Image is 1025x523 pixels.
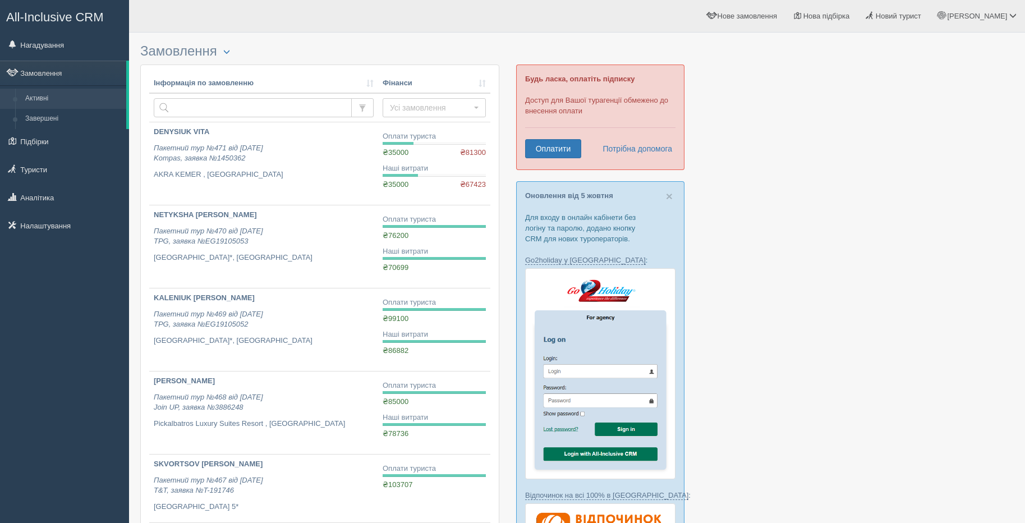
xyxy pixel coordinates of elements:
span: ₴67423 [460,180,486,190]
div: Оплати туриста [383,214,486,225]
span: ₴86882 [383,346,408,355]
a: Оплатити [525,139,581,158]
p: [GEOGRAPHIC_DATA] 5* [154,502,374,512]
b: SKVORTSOV [PERSON_NAME] [154,460,263,468]
div: Наші витрати [383,163,486,174]
div: Оплати туриста [383,464,486,474]
a: Відпочинок на всі 100% в [GEOGRAPHIC_DATA] [525,491,688,500]
span: All-Inclusive CRM [6,10,104,24]
div: Оплати туриста [383,380,486,391]
a: KALENIUK [PERSON_NAME] Пакетний тур №469 від [DATE]TPG, заявка №EG19105052 [GEOGRAPHIC_DATA]*, [G... [149,288,378,371]
span: ₴85000 [383,397,408,406]
p: AKRA KEMER , [GEOGRAPHIC_DATA] [154,169,374,180]
a: Go2holiday у [GEOGRAPHIC_DATA] [525,256,646,265]
span: ₴81300 [460,148,486,158]
div: Доступ для Вашої турагенції обмежено до внесення оплати [516,65,684,170]
img: go2holiday-login-via-crm-for-travel-agents.png [525,268,675,479]
span: × [666,190,673,203]
a: All-Inclusive CRM [1,1,128,31]
i: Пакетний тур №469 від [DATE] TPG, заявка №EG19105052 [154,310,263,329]
a: NETYKSHA [PERSON_NAME] Пакетний тур №470 від [DATE]TPG, заявка №EG19105053 [GEOGRAPHIC_DATA]*, [G... [149,205,378,288]
span: Усі замовлення [390,102,471,113]
i: Пакетний тур №467 від [DATE] T&T, заявка №T-191746 [154,476,263,495]
span: ₴76200 [383,231,408,240]
span: Нова підбірка [803,12,850,20]
p: Pickalbatros Luxury Suites Resort , [GEOGRAPHIC_DATA] [154,419,374,429]
b: NETYKSHA [PERSON_NAME] [154,210,257,219]
div: Оплати туриста [383,131,486,142]
span: Новий турист [876,12,921,20]
p: [GEOGRAPHIC_DATA]*, [GEOGRAPHIC_DATA] [154,336,374,346]
a: Інформація по замовленню [154,78,374,89]
div: Наші витрати [383,246,486,257]
span: ₴99100 [383,314,408,323]
a: Активні [20,89,126,109]
button: Close [666,190,673,202]
a: Завершені [20,109,126,129]
i: Пакетний тур №471 від [DATE] Kompas, заявка №1450362 [154,144,263,163]
span: ₴103707 [383,480,412,489]
span: [PERSON_NAME] [947,12,1007,20]
i: Пакетний тур №468 від [DATE] Join UP, заявка №3886248 [154,393,263,412]
a: [PERSON_NAME] Пакетний тур №468 від [DATE]Join UP, заявка №3886248 Pickalbatros Luxury Suites Res... [149,371,378,454]
p: : [525,490,675,501]
b: Будь ласка, оплатіть підписку [525,75,635,83]
b: [PERSON_NAME] [154,377,215,385]
a: SKVORTSOV [PERSON_NAME] Пакетний тур №467 від [DATE]T&T, заявка №T-191746 [GEOGRAPHIC_DATA] 5* [149,455,378,522]
span: ₴35000 [383,180,408,189]
div: Наші витрати [383,329,486,340]
input: Пошук за номером замовлення, ПІБ або паспортом туриста [154,98,352,117]
div: Наші витрати [383,412,486,423]
span: ₴35000 [383,148,408,157]
button: Усі замовлення [383,98,486,117]
span: Нове замовлення [718,12,777,20]
span: ₴70699 [383,263,408,272]
a: Потрібна допомога [595,139,673,158]
a: DENYSIUK VITA Пакетний тур №471 від [DATE]Kompas, заявка №1450362 AKRA KEMER , [GEOGRAPHIC_DATA] [149,122,378,205]
h3: Замовлення [140,44,499,59]
i: Пакетний тур №470 від [DATE] TPG, заявка №EG19105053 [154,227,263,246]
p: [GEOGRAPHIC_DATA]*, [GEOGRAPHIC_DATA] [154,253,374,263]
b: KALENIUK [PERSON_NAME] [154,293,255,302]
div: Оплати туриста [383,297,486,308]
a: Фінанси [383,78,486,89]
a: Оновлення від 5 жовтня [525,191,613,200]
b: DENYSIUK VITA [154,127,209,136]
span: ₴78736 [383,429,408,438]
p: Для входу в онлайн кабінети без логіну та паролю, додано кнопку CRM для нових туроператорів. [525,212,675,244]
p: : [525,255,675,265]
